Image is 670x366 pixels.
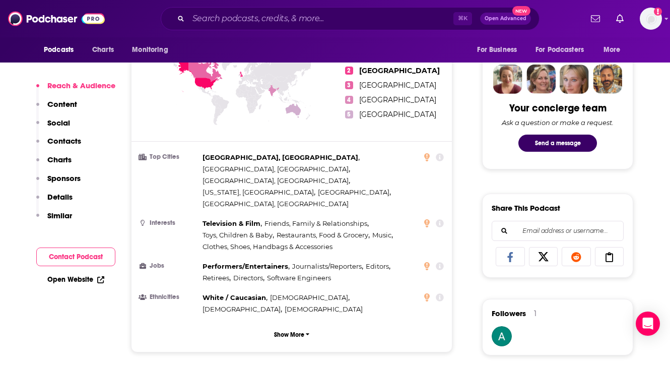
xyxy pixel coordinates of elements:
[372,231,391,239] span: Music
[36,248,115,266] button: Contact Podcast
[86,40,120,59] a: Charts
[492,309,526,318] span: Followers
[285,305,363,313] span: [DEMOGRAPHIC_DATA]
[203,303,282,315] span: ,
[345,81,353,89] span: 3
[47,118,70,128] p: Social
[47,275,104,284] a: Open Website
[529,247,558,266] a: Share on X/Twitter
[526,65,556,94] img: Barbara Profile
[277,229,370,241] span: ,
[203,152,360,163] span: ,
[203,229,274,241] span: ,
[640,8,662,30] img: User Profile
[36,81,115,99] button: Reach & Audience
[534,309,537,318] div: 1
[36,136,81,155] button: Contacts
[203,293,266,301] span: White / Caucasian
[372,229,393,241] span: ,
[477,43,517,57] span: For Business
[140,263,198,269] h3: Jobs
[345,110,353,118] span: 5
[36,99,77,118] button: Content
[359,110,436,119] span: [GEOGRAPHIC_DATA]
[366,262,389,270] span: Editors
[318,187,391,198] span: ,
[203,261,290,272] span: ,
[535,43,584,57] span: For Podcasters
[47,81,115,90] p: Reach & Audience
[47,155,72,164] p: Charts
[518,135,597,152] button: Send a message
[47,136,81,146] p: Contacts
[203,219,260,227] span: Television & Film
[502,118,614,127] div: Ask a question or make a request.
[188,11,453,27] input: Search podcasts, credits, & more...
[492,326,512,346] img: pagesofpeople
[36,118,70,137] button: Social
[270,292,350,303] span: ,
[203,153,358,161] span: [GEOGRAPHIC_DATA], [GEOGRAPHIC_DATA]
[203,305,281,313] span: [DEMOGRAPHIC_DATA]
[636,312,660,336] div: Open Intercom Messenger
[318,188,389,196] span: [GEOGRAPHIC_DATA]
[132,43,168,57] span: Monitoring
[203,274,229,282] span: Retirees
[140,154,198,160] h3: Top Cities
[140,220,198,226] h3: Interests
[292,261,363,272] span: ,
[125,40,181,59] button: open menu
[366,261,390,272] span: ,
[264,218,369,229] span: ,
[8,9,105,28] img: Podchaser - Follow, Share and Rate Podcasts
[233,274,263,282] span: Directors
[453,12,472,25] span: ⌘ K
[359,81,436,90] span: [GEOGRAPHIC_DATA]
[47,192,73,202] p: Details
[512,6,530,16] span: New
[612,10,628,27] a: Show notifications dropdown
[274,331,304,338] p: Show More
[203,187,315,198] span: ,
[529,40,598,59] button: open menu
[493,65,522,94] img: Sydney Profile
[480,13,531,25] button: Open AdvancedNew
[203,200,349,208] span: [GEOGRAPHIC_DATA], [GEOGRAPHIC_DATA]
[233,272,264,284] span: ,
[604,43,621,57] span: More
[36,211,72,229] button: Similar
[593,65,622,94] img: Jon Profile
[640,8,662,30] span: Logged in as ynesbit
[654,8,662,16] svg: Add a profile image
[359,95,436,104] span: [GEOGRAPHIC_DATA]
[47,173,81,183] p: Sponsors
[560,65,589,94] img: Jules Profile
[203,165,349,173] span: [GEOGRAPHIC_DATA], [GEOGRAPHIC_DATA]
[640,8,662,30] button: Show profile menu
[161,7,540,30] div: Search podcasts, credits, & more...
[203,231,273,239] span: Toys, Children & Baby
[36,155,72,173] button: Charts
[596,40,633,59] button: open menu
[203,292,267,303] span: ,
[277,231,368,239] span: Restaurants, Food & Grocery
[203,262,288,270] span: Performers/Entertainers
[37,40,87,59] button: open menu
[36,173,81,192] button: Sponsors
[140,325,444,344] button: Show More
[595,247,624,266] a: Copy Link
[203,176,349,185] span: [GEOGRAPHIC_DATA], [GEOGRAPHIC_DATA]
[345,67,353,75] span: 2
[587,10,604,27] a: Show notifications dropdown
[470,40,529,59] button: open menu
[264,219,367,227] span: Friends, Family & Relationships
[292,262,362,270] span: Journalists/Reporters
[270,293,348,301] span: [DEMOGRAPHIC_DATA]
[47,211,72,220] p: Similar
[562,247,591,266] a: Share on Reddit
[203,175,350,187] span: ,
[492,221,624,241] div: Search followers
[203,218,262,229] span: ,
